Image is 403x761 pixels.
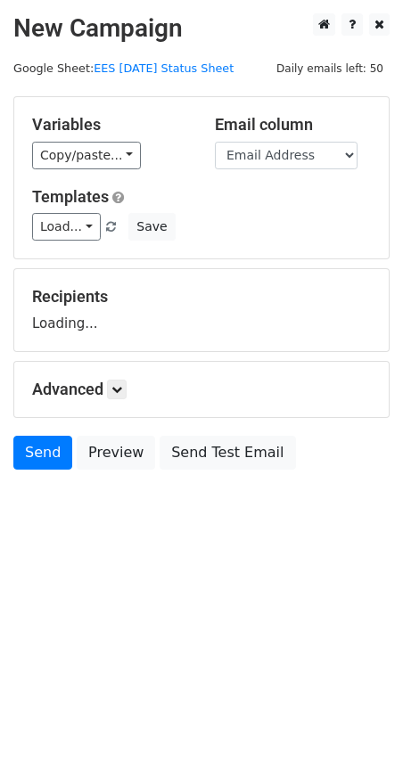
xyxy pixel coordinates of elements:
a: Preview [77,436,155,470]
div: Loading... [32,287,371,333]
a: Load... [32,213,101,241]
a: Send [13,436,72,470]
small: Google Sheet: [13,61,234,75]
a: Templates [32,187,109,206]
h5: Recipients [32,287,371,307]
h5: Variables [32,115,188,135]
a: Send Test Email [160,436,295,470]
h5: Advanced [32,380,371,399]
a: Copy/paste... [32,142,141,169]
a: Daily emails left: 50 [270,61,390,75]
span: Daily emails left: 50 [270,59,390,78]
button: Save [128,213,175,241]
h5: Email column [215,115,371,135]
a: EES [DATE] Status Sheet [94,61,234,75]
h2: New Campaign [13,13,390,44]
